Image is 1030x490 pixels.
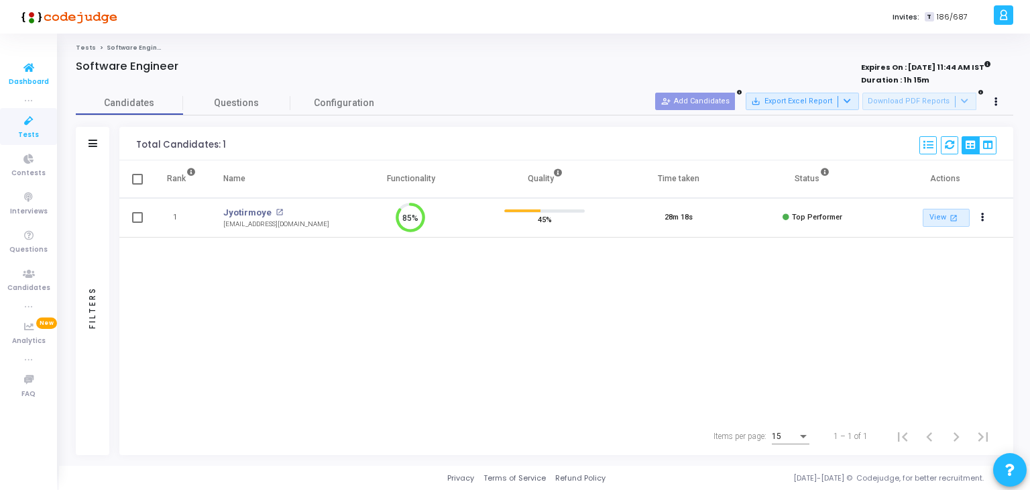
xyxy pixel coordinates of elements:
label: Invites: [893,11,919,23]
span: Dashboard [9,77,49,88]
span: T [925,12,933,22]
div: [DATE]-[DATE] © Codejudge, for better recruitment. [606,473,1013,484]
th: Quality [478,160,612,198]
td: 1 [153,198,210,238]
img: logo [17,3,117,30]
span: Software Engineer [107,44,169,52]
button: Download PDF Reports [862,93,976,110]
div: [EMAIL_ADDRESS][DOMAIN_NAME] [223,219,329,230]
span: FAQ [21,389,36,400]
th: Functionality [344,160,478,198]
nav: breadcrumb [76,44,1013,52]
strong: Expires On : [DATE] 11:44 AM IST [861,58,991,73]
div: Total Candidates: 1 [136,140,226,150]
mat-icon: person_add_alt [661,97,670,106]
button: Add Candidates [655,93,735,110]
div: Items per page: [713,430,766,442]
button: Last page [970,423,996,450]
div: Filters [87,234,99,381]
span: 186/687 [937,11,968,23]
div: Name [223,171,245,186]
th: Rank [153,160,210,198]
span: Candidates [7,283,50,294]
a: Tests [76,44,96,52]
button: Export Excel Report [746,93,859,110]
a: Privacy [447,473,474,484]
span: Top Performer [792,213,842,222]
span: Interviews [10,206,48,217]
h4: Software Engineer [76,60,178,73]
a: Terms of Service [483,473,546,484]
span: Candidates [76,96,183,110]
span: Analytics [12,336,46,347]
button: First page [889,423,916,450]
mat-select: Items per page: [772,432,809,442]
mat-icon: open_in_new [276,209,283,216]
span: New [36,317,57,329]
a: View [923,209,970,227]
div: Time taken [658,171,699,186]
div: View Options [962,136,996,154]
button: Previous page [916,423,943,450]
th: Actions [879,160,1013,198]
a: Refund Policy [555,473,606,484]
th: Status [746,160,880,198]
mat-icon: open_in_new [948,212,960,224]
div: 1 – 1 of 1 [834,430,868,442]
div: 28m 18s [665,212,693,224]
mat-icon: save_alt [751,97,760,106]
span: Tests [18,130,39,141]
strong: Duration : 1h 15m [861,75,929,85]
span: Contests [11,168,46,179]
span: Questions [183,96,290,110]
a: Jyotirmoye [223,206,272,219]
span: Configuration [314,96,374,110]
span: 15 [772,432,781,441]
span: 45% [538,213,552,226]
span: Questions [9,244,48,256]
button: Actions [974,209,992,228]
button: Next page [943,423,970,450]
